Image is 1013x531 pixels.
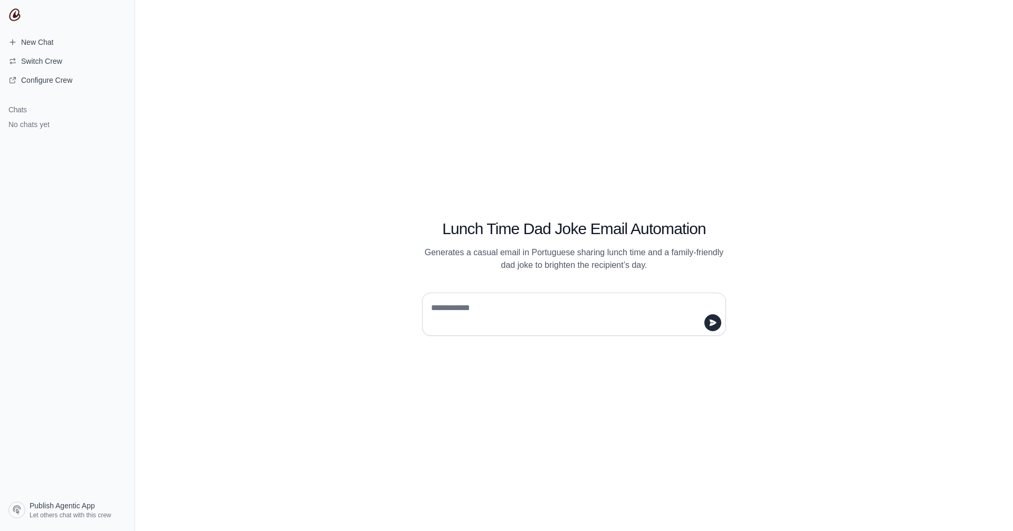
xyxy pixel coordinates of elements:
a: Configure Crew [4,72,130,89]
span: Publish Agentic App [30,500,95,511]
button: Switch Crew [4,53,130,70]
span: Switch Crew [21,56,62,66]
span: Let others chat with this crew [30,511,111,519]
p: Generates a casual email in Portuguese sharing lunch time and a family-friendly dad joke to brigh... [422,246,726,272]
h1: Lunch Time Dad Joke Email Automation [422,219,726,238]
span: Configure Crew [21,75,72,85]
a: Publish Agentic App Let others chat with this crew [4,497,130,523]
span: New Chat [21,37,53,47]
a: New Chat [4,34,130,51]
img: CrewAI Logo [8,8,21,21]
